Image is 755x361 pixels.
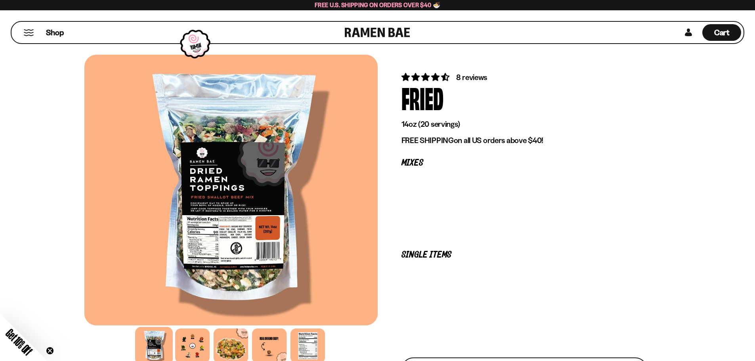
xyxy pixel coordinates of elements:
p: Single Items [401,251,647,259]
p: 14oz (20 servings) [401,119,647,129]
div: Fried [401,83,443,113]
span: 4.62 stars [401,72,451,82]
a: Cart [702,22,741,43]
span: 8 reviews [456,73,487,82]
a: Shop [46,24,64,41]
span: Cart [714,28,730,37]
strong: FREE SHIPPING [401,136,454,145]
p: on all US orders above $40! [401,136,647,145]
span: Shop [46,27,64,38]
span: Get 10% Off [4,327,34,357]
p: Mixes [401,159,647,167]
button: Mobile Menu Trigger [23,29,34,36]
span: Free U.S. Shipping on Orders over $40 🍜 [315,1,440,9]
button: Close teaser [46,347,54,355]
